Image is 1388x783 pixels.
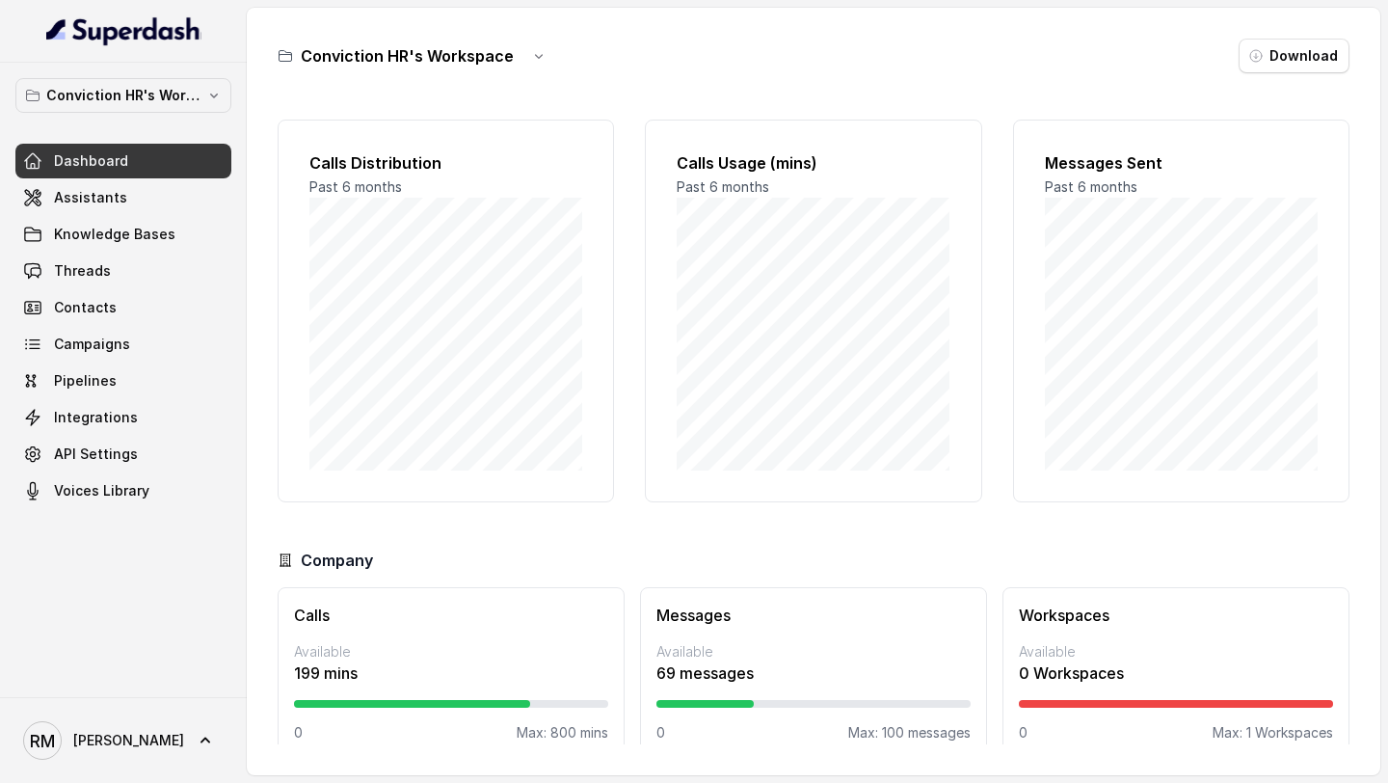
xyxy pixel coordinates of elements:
[15,217,231,252] a: Knowledge Bases
[15,400,231,435] a: Integrations
[294,661,608,685] p: 199 mins
[15,254,231,288] a: Threads
[1239,39,1349,73] button: Download
[15,473,231,508] a: Voices Library
[1019,604,1333,627] h3: Workspaces
[677,178,769,195] span: Past 6 months
[15,144,231,178] a: Dashboard
[301,549,373,572] h3: Company
[46,84,200,107] p: Conviction HR's Workspace
[656,604,971,627] h3: Messages
[1213,723,1333,742] p: Max: 1 Workspaces
[1045,151,1318,175] h2: Messages Sent
[15,327,231,362] a: Campaigns
[301,44,514,67] h3: Conviction HR's Workspace
[1019,661,1333,685] p: 0 Workspaces
[309,178,402,195] span: Past 6 months
[656,661,971,685] p: 69 messages
[656,723,665,742] p: 0
[1019,723,1028,742] p: 0
[1019,642,1333,661] p: Available
[294,642,608,661] p: Available
[46,15,201,46] img: light.svg
[15,290,231,325] a: Contacts
[15,364,231,398] a: Pipelines
[517,723,608,742] p: Max: 800 mins
[677,151,949,175] h2: Calls Usage (mins)
[848,723,971,742] p: Max: 100 messages
[656,642,971,661] p: Available
[15,714,231,768] a: [PERSON_NAME]
[294,723,303,742] p: 0
[1045,178,1137,195] span: Past 6 months
[15,437,231,472] a: API Settings
[294,604,608,627] h3: Calls
[15,78,231,113] button: Conviction HR's Workspace
[309,151,582,175] h2: Calls Distribution
[15,180,231,215] a: Assistants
